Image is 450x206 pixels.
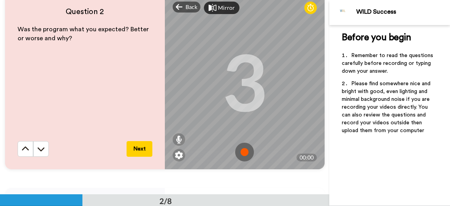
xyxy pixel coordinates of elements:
[186,3,197,11] span: Back
[334,3,352,22] img: Profile Image
[296,154,317,161] div: 00:00
[222,52,267,111] div: 3
[173,2,201,13] div: Back
[127,141,152,157] button: Next
[356,8,450,16] div: WILD Success
[18,6,152,17] h4: Question 2
[342,33,411,42] span: Before you begin
[18,26,150,41] span: Was the program what you expected? Better or worse and why?
[175,151,183,159] img: ic_gear.svg
[342,53,435,74] span: Remember to read the questions carefully before recording or typing down your answer.
[342,81,432,133] span: Please find somewhere nice and bright with good, even lighting and minimal background noise if yo...
[235,143,254,161] img: ic_record_start.svg
[218,4,235,12] div: Mirror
